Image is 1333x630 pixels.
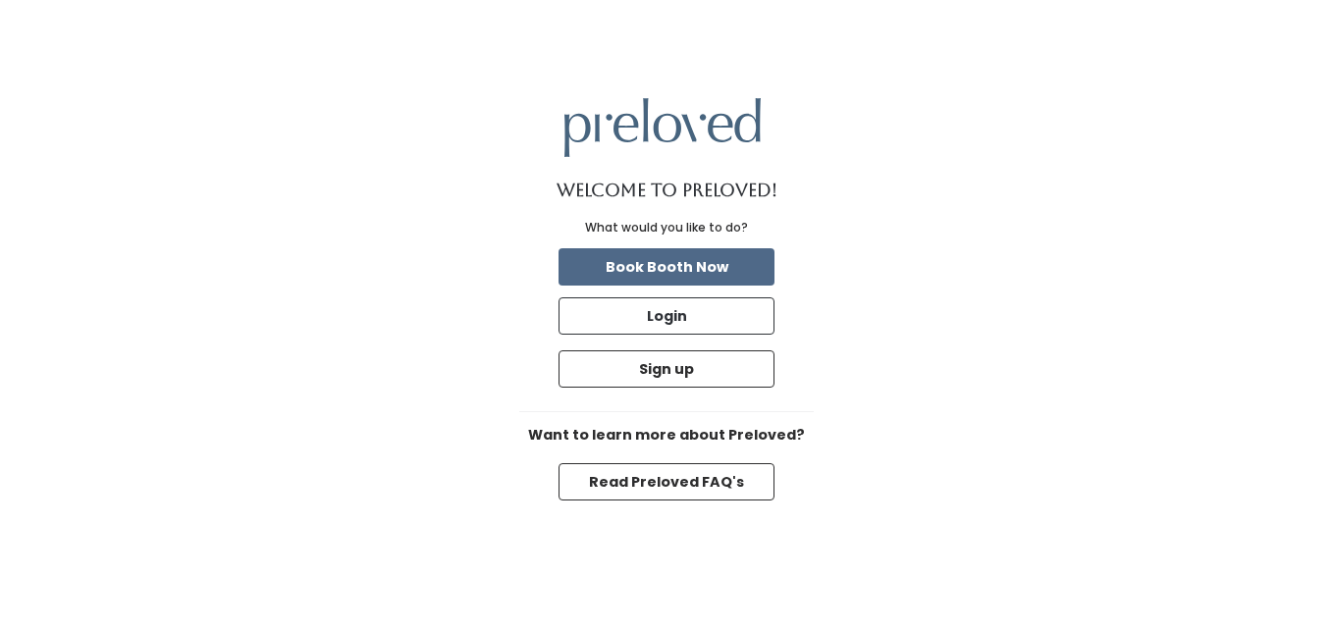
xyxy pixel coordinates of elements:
[585,219,748,236] div: What would you like to do?
[555,346,778,392] a: Sign up
[559,350,774,388] button: Sign up
[519,428,814,444] h6: Want to learn more about Preloved?
[559,463,774,500] button: Read Preloved FAQ's
[559,297,774,335] button: Login
[557,181,777,200] h1: Welcome to Preloved!
[555,293,778,339] a: Login
[559,248,774,286] button: Book Booth Now
[564,98,761,156] img: preloved logo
